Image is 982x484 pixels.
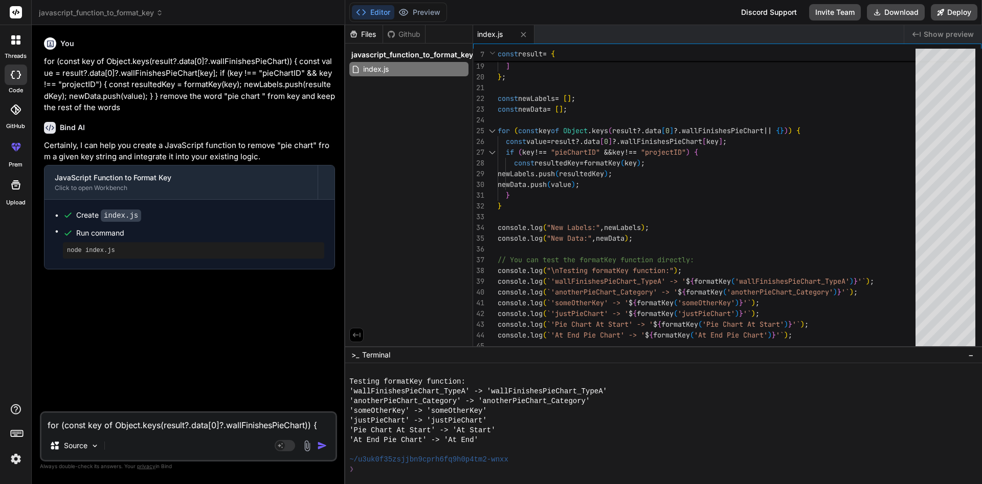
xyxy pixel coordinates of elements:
div: 45 [473,341,484,351]
span: const [518,126,539,135]
span: ; [575,180,579,189]
div: Github [383,29,425,39]
span: && [604,148,612,157]
div: Create [76,210,141,221]
span: console [498,298,526,307]
div: Click to collapse the range. [485,147,499,158]
span: "New Data:" [547,234,592,243]
span: ( [543,277,547,286]
span: ) [604,169,608,178]
span: newLabels [498,169,534,178]
span: ) [641,223,645,232]
div: 30 [473,179,484,190]
span: . [526,180,530,189]
span: ) [850,277,854,286]
span: javascript_function_to_format_key [39,8,163,18]
span: ( [543,223,547,232]
span: ( [723,287,727,297]
div: 27 [473,147,484,158]
span: ) [784,320,788,329]
span: newLabels [518,94,555,103]
span: "projectID" [641,148,686,157]
span: javascript_function_to_format_key [351,50,473,60]
span: push [539,169,555,178]
span: } [780,126,784,135]
span: , [592,234,596,243]
span: 0 [604,137,608,146]
span: result [612,126,637,135]
span: console [498,223,526,232]
span: 'someOtherKey' [678,298,735,307]
span: of [551,126,559,135]
span: } [498,72,502,81]
span: 'Pie Chart At Start' -> 'At Start' [349,426,496,435]
span: ) [735,298,739,307]
span: − [968,350,974,360]
span: newData [498,180,526,189]
span: console [498,277,526,286]
span: formatKey [686,287,723,297]
span: if [506,148,514,157]
span: ) [686,148,690,157]
span: !== [624,148,637,157]
span: { [551,49,555,58]
div: 31 [473,190,484,201]
span: ) [751,309,755,318]
span: value [526,137,547,146]
span: 'At End Pie Chart' -> 'At End' [349,435,478,445]
span: 'wallFinishesPieChart_TypeA' [735,277,850,286]
span: ] [567,94,571,103]
div: 26 [473,136,484,147]
span: Testing formatKey function: [349,377,465,387]
span: ) [768,330,772,340]
button: Download [867,4,925,20]
span: 'Pie Chart At Start' [702,320,784,329]
span: formatKey [653,330,690,340]
span: formatKey [637,309,674,318]
button: JavaScript Function to Format KeyClick to open Workbench [44,165,318,199]
span: Object [563,126,588,135]
span: result [551,137,575,146]
span: ) [784,330,788,340]
div: 43 [473,319,484,330]
label: Upload [6,198,26,207]
span: data [584,137,600,146]
span: . [526,223,530,232]
span: for [498,126,510,135]
span: log [530,298,543,307]
div: Click to collapse the range. [485,125,499,136]
span: `'At End Pie Chart' -> ' [547,330,645,340]
span: newData [596,234,624,243]
pre: node index.js [67,246,320,255]
h6: You [60,38,74,49]
span: ( [731,277,735,286]
span: ) [735,309,739,318]
span: [ [600,137,604,146]
span: '` [792,320,800,329]
span: key [522,148,534,157]
span: Terminal [362,350,390,360]
span: newLabels [604,223,641,232]
span: ) [784,126,788,135]
span: ] [506,61,510,71]
div: 19 [473,61,484,72]
span: privacy [137,463,155,469]
span: } [498,201,502,211]
div: 37 [473,255,484,265]
span: resultedKey [559,169,604,178]
span: ; [641,158,645,167]
span: 0 [665,126,669,135]
span: const [506,137,526,146]
div: 25 [473,125,484,136]
span: log [530,266,543,275]
span: ; [788,330,792,340]
span: 'anotherPieChart_Category' -> 'anotherPieChart_Category' [349,396,590,406]
span: ; [805,320,809,329]
span: ) [674,266,678,275]
span: ( [514,126,518,135]
span: log [530,234,543,243]
label: prem [9,160,23,169]
span: } [739,298,743,307]
span: // You can test the formatKey function directly: [498,255,694,264]
span: 'justPieChart' -> 'justPieChart' [349,416,487,426]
